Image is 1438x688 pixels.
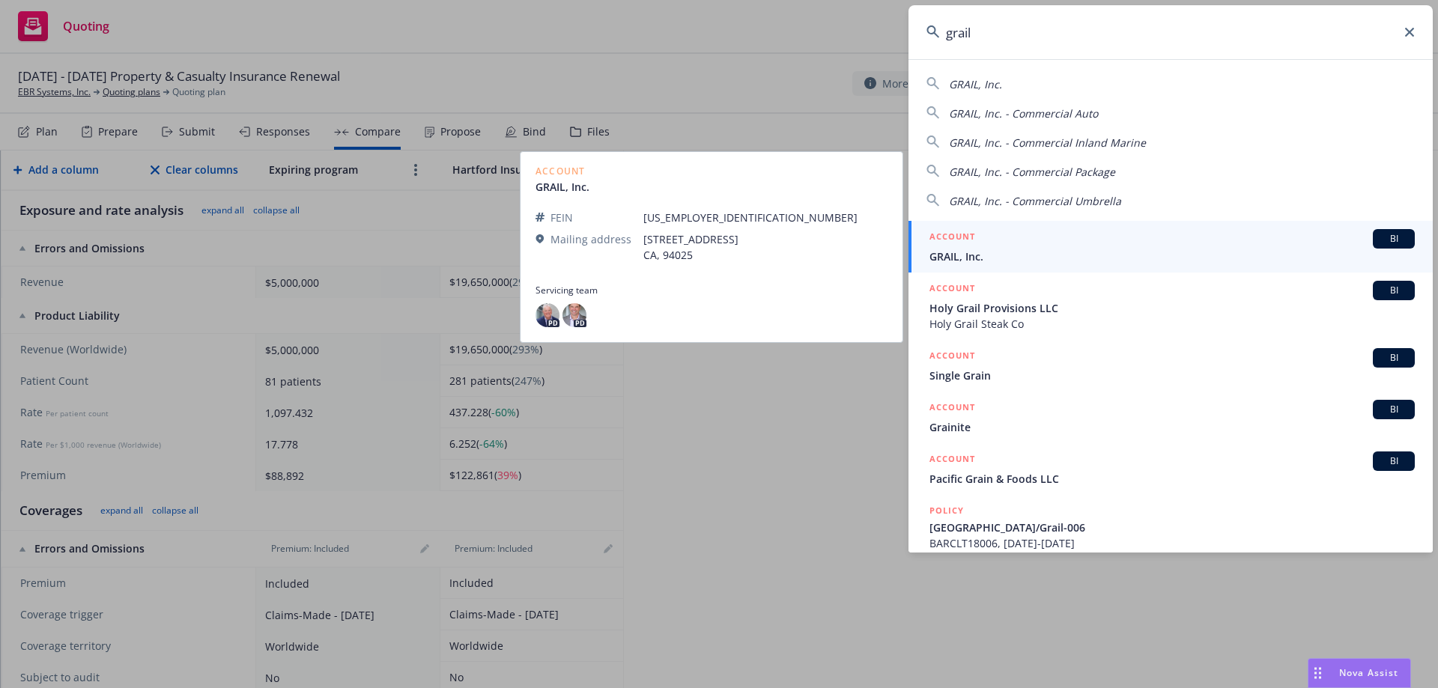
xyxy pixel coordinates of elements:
h5: ACCOUNT [929,451,975,469]
a: POLICY[GEOGRAPHIC_DATA]/Grail-006BARCLT18006, [DATE]-[DATE] [908,495,1433,559]
div: Drag to move [1308,659,1327,687]
a: ACCOUNTBIHoly Grail Provisions LLCHoly Grail Steak Co [908,273,1433,340]
span: Grainite [929,419,1415,435]
h5: ACCOUNT [929,348,975,366]
a: ACCOUNTBIPacific Grain & Foods LLC [908,443,1433,495]
a: ACCOUNTBIGrainite [908,392,1433,443]
span: Single Grain [929,368,1415,383]
span: BI [1379,454,1409,468]
span: BI [1379,351,1409,365]
span: GRAIL, Inc. - Commercial Inland Marine [949,136,1146,150]
span: BI [1379,232,1409,246]
span: BI [1379,403,1409,416]
button: Nova Assist [1308,658,1411,688]
span: Holy Grail Provisions LLC [929,300,1415,316]
span: BI [1379,284,1409,297]
a: ACCOUNTBISingle Grain [908,340,1433,392]
span: Pacific Grain & Foods LLC [929,471,1415,487]
h5: ACCOUNT [929,400,975,418]
span: GRAIL, Inc. - Commercial Package [949,165,1115,179]
span: GRAIL, Inc. [949,77,1002,91]
span: Nova Assist [1339,666,1398,679]
span: GRAIL, Inc. - Commercial Auto [949,106,1098,121]
h5: ACCOUNT [929,229,975,247]
input: Search... [908,5,1433,59]
span: Holy Grail Steak Co [929,316,1415,332]
span: GRAIL, Inc. - Commercial Umbrella [949,194,1121,208]
span: GRAIL, Inc. [929,249,1415,264]
span: BARCLT18006, [DATE]-[DATE] [929,535,1415,551]
h5: POLICY [929,503,964,518]
h5: ACCOUNT [929,281,975,299]
a: ACCOUNTBIGRAIL, Inc. [908,221,1433,273]
span: [GEOGRAPHIC_DATA]/Grail-006 [929,520,1415,535]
